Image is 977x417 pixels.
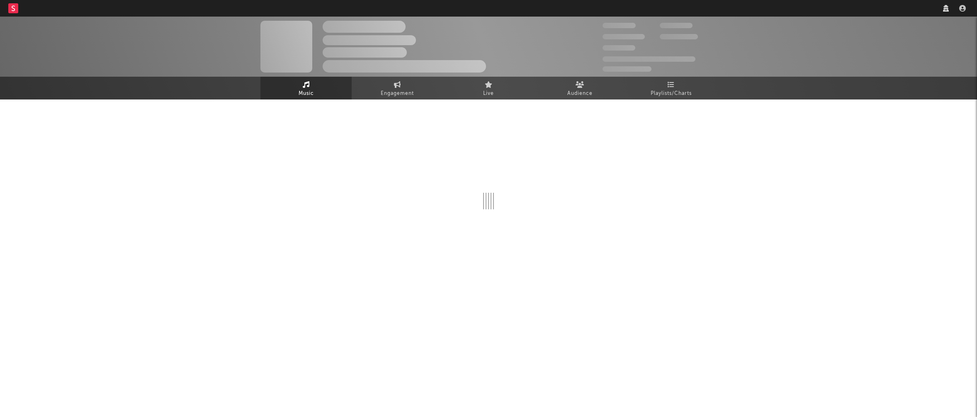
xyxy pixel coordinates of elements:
span: Audience [567,89,593,99]
span: Engagement [381,89,414,99]
span: Music [299,89,314,99]
a: Audience [534,77,625,99]
span: 100,000 [660,23,693,28]
a: Live [443,77,534,99]
span: Jump Score: 85.0 [603,66,651,72]
span: 50,000,000 [603,34,645,39]
a: Music [260,77,352,99]
a: Engagement [352,77,443,99]
a: Playlists/Charts [625,77,717,99]
span: 50,000,000 Monthly Listeners [603,56,695,62]
span: Live [483,89,494,99]
span: 300,000 [603,23,636,28]
span: 100,000 [603,45,635,51]
span: 1,000,000 [660,34,698,39]
span: Playlists/Charts [651,89,692,99]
